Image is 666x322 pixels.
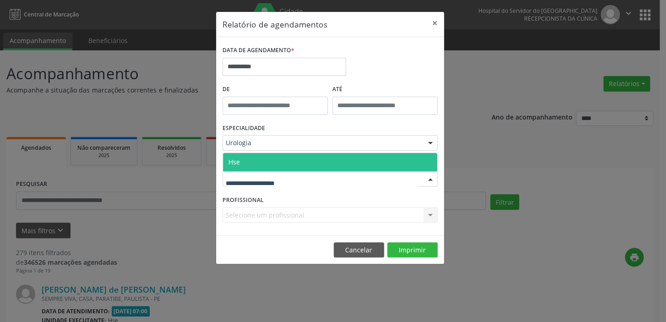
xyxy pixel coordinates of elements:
label: ESPECIALIDADE [222,121,265,136]
button: Imprimir [387,242,438,258]
label: ATÉ [332,82,438,97]
span: Urologia [226,138,419,147]
label: DATA DE AGENDAMENTO [222,44,294,58]
span: Hse [228,158,240,166]
button: Cancelar [334,242,384,258]
button: Close [426,12,444,34]
label: De [222,82,328,97]
label: PROFISSIONAL [222,193,264,207]
h5: Relatório de agendamentos [222,18,327,30]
